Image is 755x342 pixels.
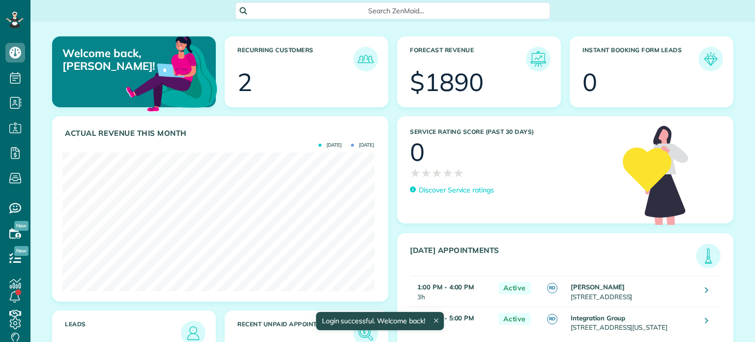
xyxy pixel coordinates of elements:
span: ★ [453,164,464,182]
span: ★ [442,164,453,182]
span: New [14,221,29,231]
td: 3h [410,276,494,307]
div: $1890 [410,70,484,94]
span: [DATE] [351,143,374,148]
img: icon_todays_appointments-901f7ab196bb0bea1936b74009e4eb5ffbc2d2711fa7634e0d609ed5ef32b18b.png [698,246,718,266]
td: 1h [410,307,494,337]
img: dashboard_welcome-42a62b7d889689a78055ac9021e634bf52bae3f8056760290aed330b23ab8690.png [124,25,219,121]
div: 2 [237,70,252,94]
span: Active [498,313,531,325]
div: Login successful. Welcome back! [316,312,443,330]
strong: 1:00 PM - 4:00 PM [417,283,474,291]
img: icon_forecast_revenue-8c13a41c7ed35a8dcfafea3cbb826a0462acb37728057bba2d056411b612bbbe.png [528,49,548,69]
span: New [14,246,29,256]
span: ★ [410,164,421,182]
h3: Instant Booking Form Leads [582,47,698,71]
img: icon_form_leads-04211a6a04a5b2264e4ee56bc0799ec3eb69b7e499cbb523a139df1d13a81ae0.png [701,49,721,69]
span: RD [547,314,557,324]
img: icon_recurring_customers-cf858462ba22bcd05b5a5880d41d6543d210077de5bb9ebc9590e49fd87d84ed.png [356,49,376,69]
h3: [DATE] Appointments [410,246,696,268]
strong: 4:00 PM - 5:00 PM [417,314,474,322]
span: Active [498,282,531,294]
p: Welcome back, [PERSON_NAME]! [62,47,163,73]
td: [STREET_ADDRESS][US_STATE] [568,307,697,337]
td: [STREET_ADDRESS] [568,276,697,307]
h3: Service Rating score (past 30 days) [410,128,613,135]
span: ★ [421,164,432,182]
h3: Recurring Customers [237,47,353,71]
span: RD [547,283,557,293]
h3: Forecast Revenue [410,47,526,71]
div: 0 [410,140,425,164]
div: 0 [582,70,597,94]
a: Discover Service ratings [410,185,494,195]
p: Discover Service ratings [419,185,494,195]
span: ★ [432,164,442,182]
span: [DATE] [319,143,342,148]
h3: Actual Revenue this month [65,129,378,138]
strong: Integration Group [571,314,625,322]
strong: [PERSON_NAME] [571,283,625,291]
